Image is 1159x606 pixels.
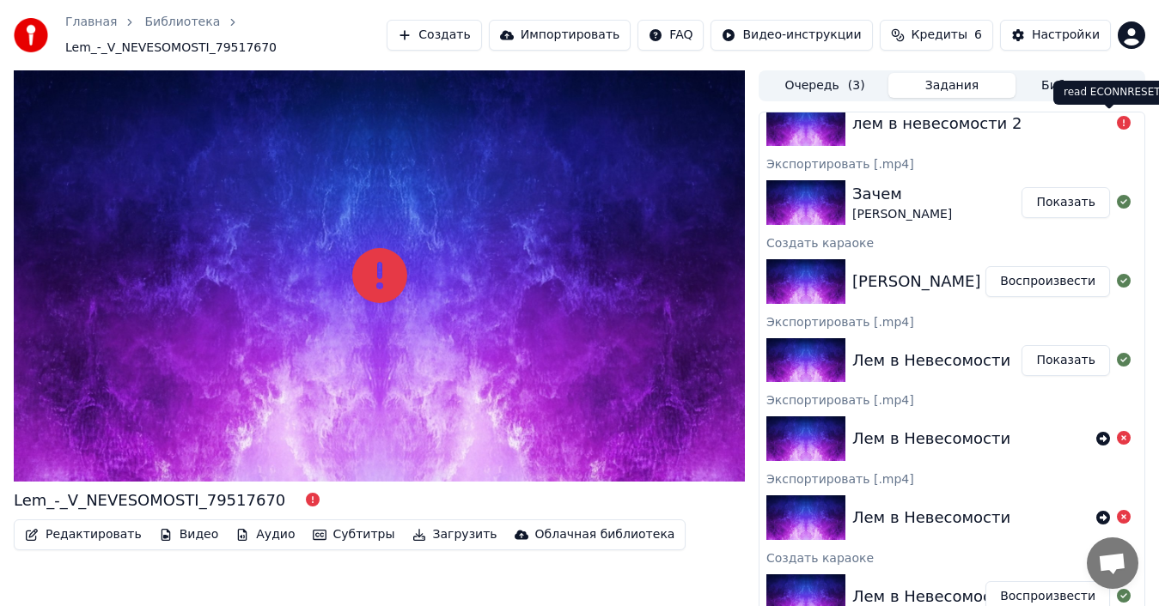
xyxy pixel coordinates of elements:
div: Лем в Невесомости [852,427,1010,451]
div: Экспортировать [.mp4] [759,468,1144,488]
span: Кредиты [912,27,967,44]
button: Воспроизвести [985,266,1110,297]
span: Lem_-_V_NEVESOMOSTI_79517670 [65,39,277,57]
span: 6 [974,27,982,44]
div: Открытый чат [1087,537,1138,589]
div: Создать караоке [759,547,1144,567]
button: Загрузить [406,523,504,547]
button: Видео-инструкции [711,20,872,51]
button: Кредиты6 [880,20,993,51]
button: Очередь [761,73,888,98]
img: youka [14,18,48,52]
div: Настройки [1032,27,1100,44]
button: Видео [152,523,226,547]
button: Настройки [1000,20,1111,51]
button: Субтитры [306,523,402,547]
div: Лем в Невесомости [852,348,1010,373]
button: Аудио [229,523,302,547]
div: Lem_-_V_NEVESOMOSTI_79517670 [14,488,285,512]
button: Создать [387,20,481,51]
div: Зачем [852,182,952,206]
div: Облачная библиотека [535,526,675,543]
nav: breadcrumb [65,14,387,57]
div: Создать караоке [759,232,1144,252]
button: Импортировать [489,20,631,51]
a: Главная [65,14,117,31]
div: Экспортировать [.mp4] [759,311,1144,331]
div: Экспортировать [.mp4] [759,153,1144,173]
button: Задания [888,73,1016,98]
button: Редактировать [18,523,149,547]
div: [PERSON_NAME] [852,206,952,223]
div: Лем в Невесомости [852,506,1010,530]
button: Показать [1022,345,1110,376]
div: лем в невесомости 2 [852,112,1022,136]
div: Экспортировать [.mp4] [759,389,1144,409]
div: [PERSON_NAME] зачем [852,270,1034,294]
span: ( 3 ) [848,77,865,94]
button: FAQ [637,20,704,51]
button: Библиотека [1016,73,1143,98]
button: Показать [1022,187,1110,218]
a: Библиотека [144,14,220,31]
